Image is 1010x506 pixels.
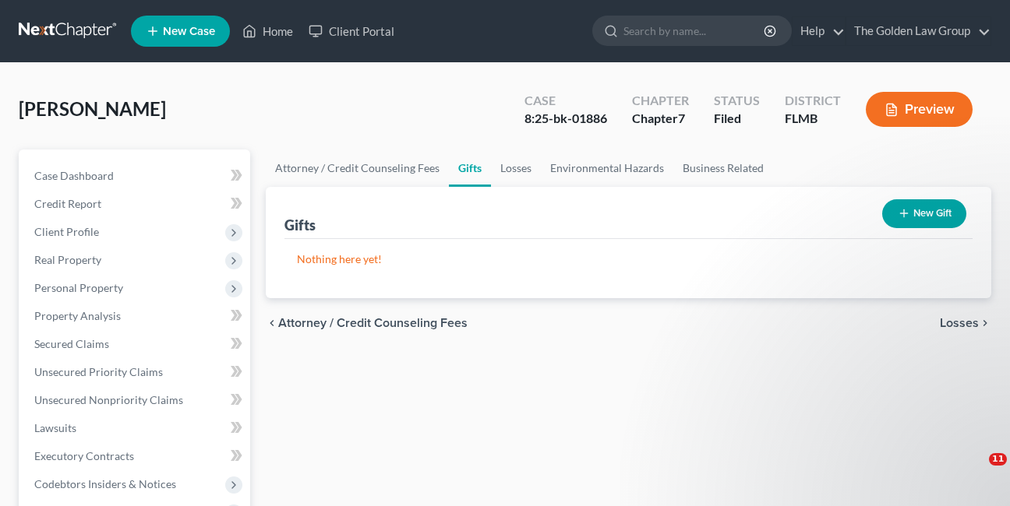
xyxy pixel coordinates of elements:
a: Help [793,17,845,45]
a: Unsecured Nonpriority Claims [22,386,250,414]
a: Business Related [673,149,773,187]
a: Executory Contracts [22,442,250,470]
a: Home [235,17,301,45]
button: Preview [866,92,973,127]
i: chevron_left [266,317,278,329]
span: Unsecured Priority Claims [34,365,163,378]
a: Attorney / Credit Counseling Fees [266,149,449,187]
span: 11 [989,453,1007,466]
span: Executory Contracts [34,449,134,462]
div: Chapter [632,110,689,128]
span: Attorney / Credit Counseling Fees [278,317,468,329]
span: [PERSON_NAME] [19,97,166,120]
iframe: Intercom live chat [957,453,994,490]
a: Environmental Hazards [541,149,673,187]
a: Gifts [449,149,491,187]
span: Client Profile [34,225,99,238]
a: Property Analysis [22,302,250,330]
a: Client Portal [301,17,402,45]
p: Nothing here yet! [297,251,960,267]
span: Secured Claims [34,337,109,350]
button: chevron_left Attorney / Credit Counseling Fees [266,317,468,329]
a: The Golden Law Group [846,17,991,45]
span: Unsecured Nonpriority Claims [34,393,183,406]
div: FLMB [785,110,841,128]
a: Secured Claims [22,330,250,358]
input: Search by name... [623,16,766,45]
a: Unsecured Priority Claims [22,358,250,386]
span: 7 [678,111,685,125]
div: Filed [714,110,760,128]
span: Codebtors Insiders & Notices [34,477,176,490]
a: Lawsuits [22,414,250,442]
div: Case [524,92,607,110]
span: Case Dashboard [34,169,114,182]
div: District [785,92,841,110]
div: Gifts [284,216,316,234]
a: Credit Report [22,190,250,218]
div: Chapter [632,92,689,110]
a: Losses [491,149,541,187]
span: Lawsuits [34,421,76,434]
div: Status [714,92,760,110]
span: Property Analysis [34,309,121,322]
span: Real Property [34,253,101,266]
div: 8:25-bk-01886 [524,110,607,128]
span: Personal Property [34,281,123,294]
a: Case Dashboard [22,162,250,190]
span: New Case [163,26,215,37]
span: Credit Report [34,197,101,210]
